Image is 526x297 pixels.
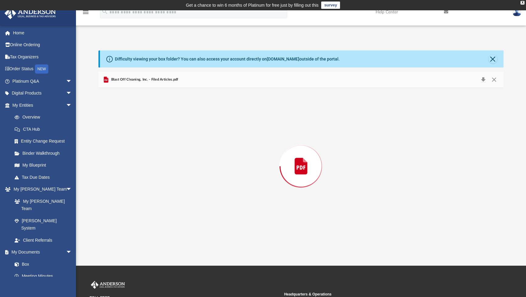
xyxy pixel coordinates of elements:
[9,123,81,135] a: CTA Hub
[9,195,75,215] a: My [PERSON_NAME] Team
[9,234,78,246] a: Client Referrals
[115,56,340,62] div: Difficulty viewing your box folder? You can also access your account directly on outside of the p...
[66,246,78,259] span: arrow_drop_down
[4,75,81,87] a: Platinum Q&Aarrow_drop_down
[4,51,81,63] a: Tax Organizers
[489,75,500,84] button: Close
[321,2,340,9] a: survey
[489,55,497,63] button: Close
[101,8,108,15] i: search
[4,246,78,258] a: My Documentsarrow_drop_down
[9,215,78,234] a: [PERSON_NAME] System
[4,27,81,39] a: Home
[9,135,81,147] a: Entity Change Request
[9,111,81,123] a: Overview
[4,99,81,111] a: My Entitiesarrow_drop_down
[82,9,89,16] i: menu
[521,1,524,5] div: close
[110,77,178,82] span: Blast Off Cleaning, Inc. - Filed Articles.pdf
[284,292,474,297] small: Headquarters & Operations
[66,75,78,88] span: arrow_drop_down
[4,183,78,195] a: My [PERSON_NAME] Teamarrow_drop_down
[4,39,81,51] a: Online Ordering
[9,258,75,270] a: Box
[90,281,126,289] img: Anderson Advisors Platinum Portal
[9,159,78,171] a: My Blueprint
[66,87,78,100] span: arrow_drop_down
[9,171,81,183] a: Tax Due Dates
[267,57,299,61] a: [DOMAIN_NAME]
[186,2,319,9] div: Get a chance to win 6 months of Platinum for free just by filling out this
[66,99,78,112] span: arrow_drop_down
[478,75,489,84] button: Download
[98,72,504,245] div: Preview
[9,270,78,282] a: Meeting Minutes
[9,147,81,159] a: Binder Walkthrough
[512,8,521,16] img: User Pic
[4,63,81,75] a: Order StatusNEW
[82,12,89,16] a: menu
[4,87,81,99] a: Digital Productsarrow_drop_down
[35,64,48,74] div: NEW
[3,7,58,19] img: Anderson Advisors Platinum Portal
[66,183,78,196] span: arrow_drop_down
